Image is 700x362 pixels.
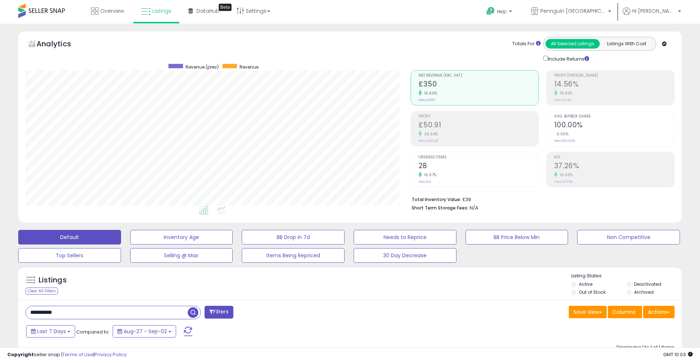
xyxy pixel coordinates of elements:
h2: 100.00% [554,121,674,131]
div: Displaying 1 to 1 of 1 items [617,344,674,351]
button: Top Sellers [18,248,121,263]
h2: £50.91 [419,121,538,131]
span: Net Revenue (Exc. VAT) [419,74,538,78]
small: 16.67% [422,172,437,178]
h2: 14.56% [554,80,674,90]
button: Last 7 Days [26,325,75,338]
div: Totals For [512,41,541,47]
span: Overview [100,7,124,15]
button: All Selected Listings [545,39,600,49]
strong: Copyright [7,351,34,358]
span: Revenue [240,64,258,70]
button: Actions [643,306,674,318]
div: Clear All Filters [26,288,58,294]
span: Compared to: [76,328,110,335]
button: Needs to Reprice [354,230,456,244]
div: Tooltip anchor [219,4,232,11]
small: Prev: 12.14% [554,98,571,102]
span: ROI [554,155,674,159]
h5: Listings [39,275,67,285]
span: Help [497,8,507,15]
a: Terms of Use [62,351,93,358]
span: Ordered Items [419,155,538,159]
button: Selling @ Max [130,248,233,263]
span: Last 7 Days [37,328,66,335]
span: Revenue (prev) [186,64,219,70]
div: Include Returns [538,54,598,63]
label: Archived [634,289,654,295]
button: Columns [608,306,642,318]
small: Prev: £36.38 [419,139,438,143]
span: Aug-27 - Sep-02 [124,328,167,335]
small: Prev: £300 [419,98,435,102]
a: Hi [PERSON_NAME] [623,7,681,24]
span: Profit [PERSON_NAME] [554,74,674,78]
span: Columns [612,308,635,316]
button: Aug-27 - Sep-02 [113,325,176,338]
small: Prev: 24 [419,180,431,184]
button: Save View [569,306,607,318]
span: Pennguin [GEOGRAPHIC_DATA] [540,7,606,15]
span: Listings [152,7,171,15]
h2: £350 [419,80,538,90]
span: DataHub [197,7,219,15]
small: Prev: 100.00% [554,139,575,143]
small: Prev: 31.06% [554,180,573,184]
h5: Analytics [36,39,85,51]
span: Avg. Buybox Share [554,115,674,119]
button: Items Being Repriced [242,248,345,263]
button: 30 Day Decrease [354,248,456,263]
b: Short Term Storage Fees: [412,205,468,211]
small: 16.66% [422,90,437,96]
span: Hi [PERSON_NAME] [632,7,676,15]
i: Get Help [486,7,495,16]
b: Total Inventory Value: [412,196,461,203]
button: Non Competitive [577,230,680,244]
span: N/A [470,204,478,211]
button: Listings With Cost [599,39,654,49]
button: Inventory Age [130,230,233,244]
span: Profit [419,115,538,119]
small: 19.96% [557,172,573,178]
a: Help [481,1,519,24]
a: Privacy Policy [94,351,127,358]
small: 39.94% [422,131,438,137]
button: BB Price Below Min [466,230,568,244]
label: Deactivated [634,281,661,287]
span: 2025-09-11 10:03 GMT [663,351,693,358]
button: BB Drop in 7d [242,230,345,244]
h2: 37.26% [554,162,674,172]
label: Out of Stock [579,289,606,295]
button: Default [18,230,121,244]
div: seller snap | | [7,351,127,358]
p: Listing States: [571,273,681,280]
li: £39 [412,195,669,203]
button: Filters [205,306,233,319]
small: 19.93% [557,90,573,96]
label: Active [579,281,592,287]
h2: 28 [419,162,538,172]
small: 0.00% [554,131,569,137]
